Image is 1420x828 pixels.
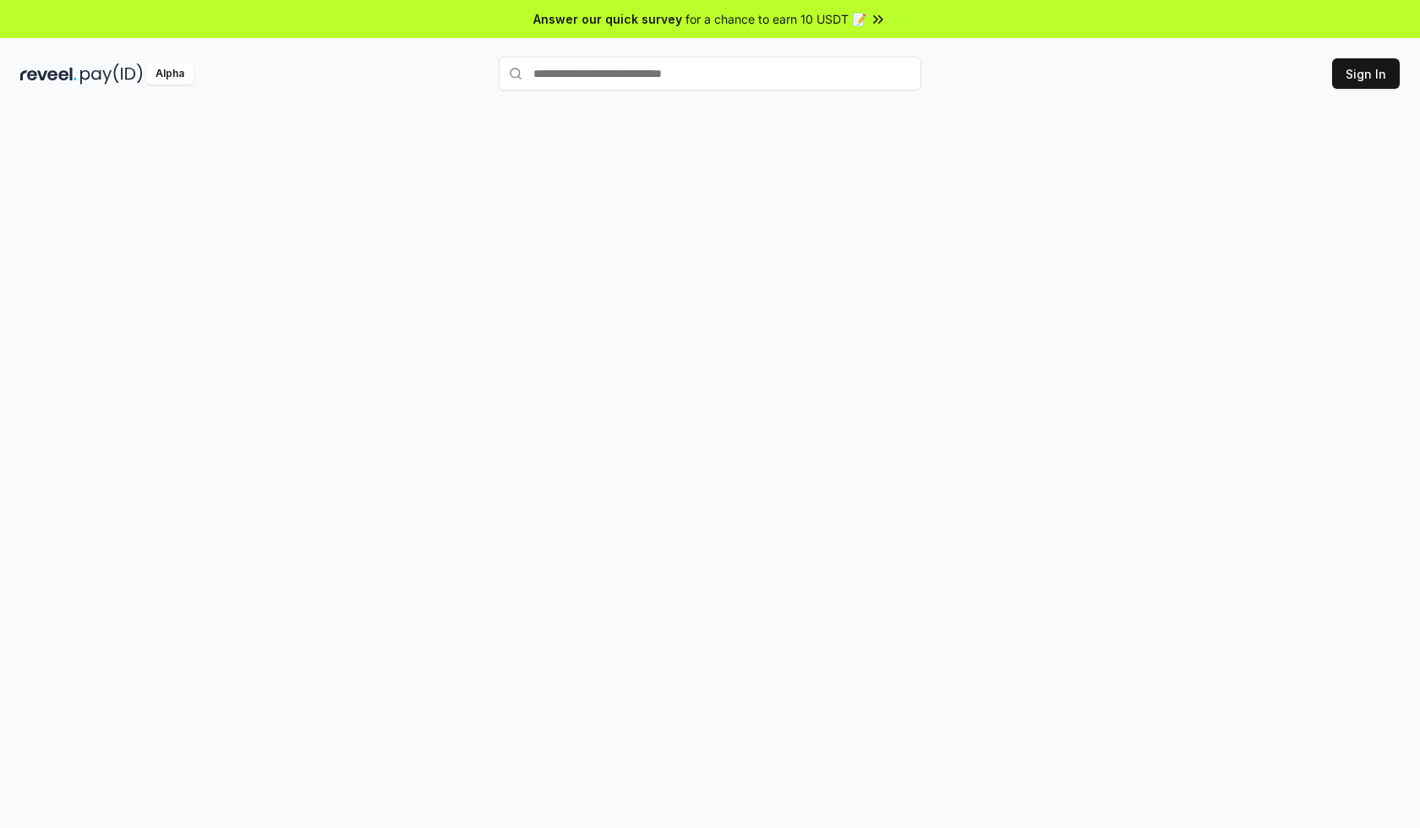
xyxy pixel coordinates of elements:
[20,63,77,85] img: reveel_dark
[685,10,866,28] span: for a chance to earn 10 USDT 📝
[1332,58,1400,89] button: Sign In
[146,63,194,85] div: Alpha
[80,63,143,85] img: pay_id
[533,10,682,28] span: Answer our quick survey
